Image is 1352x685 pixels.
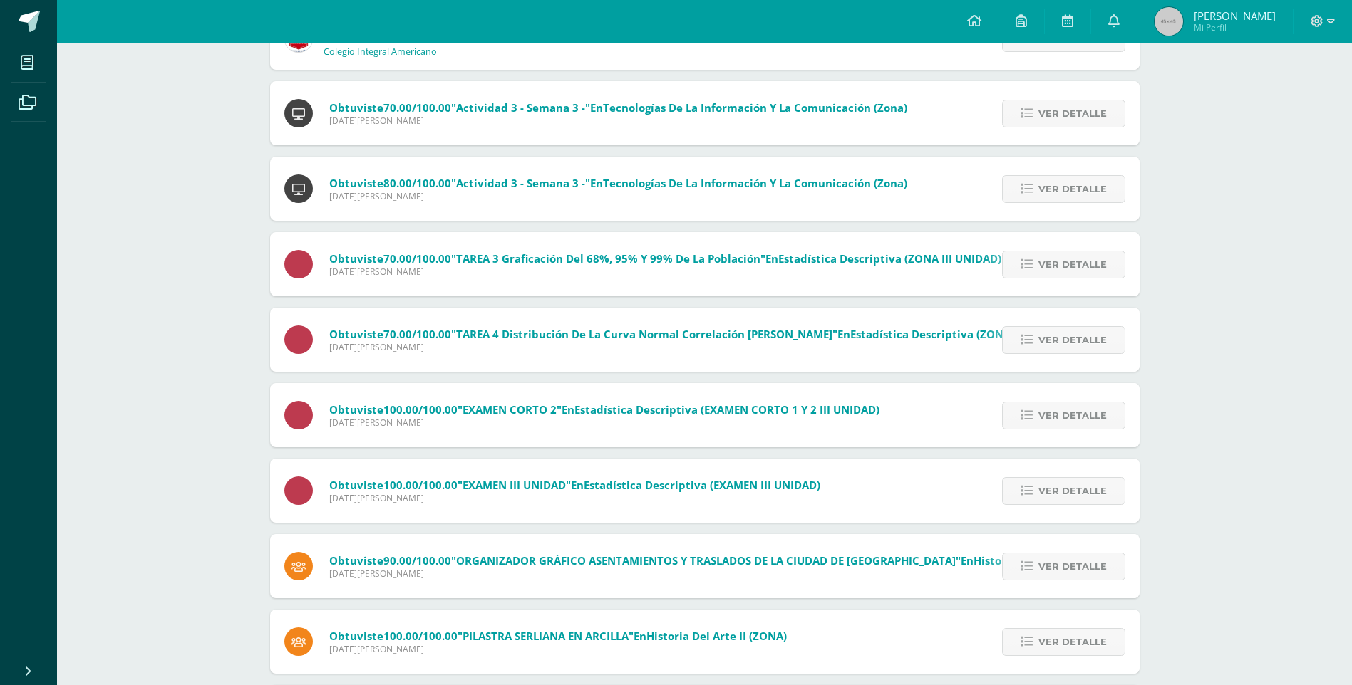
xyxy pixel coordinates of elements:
[603,176,907,190] span: Tecnologías de la Información y la Comunicación (Zona)
[329,492,820,504] span: [DATE][PERSON_NAME]
[329,341,1073,353] span: [DATE][PERSON_NAME]
[329,115,907,127] span: [DATE][PERSON_NAME]
[329,417,879,429] span: [DATE][PERSON_NAME]
[646,629,787,643] span: Historia del Arte II (ZONA)
[383,553,451,568] span: 90.00/100.00
[574,402,879,417] span: Estadística Descriptiva (EXAMEN CORTO 1 Y 2 III UNIDAD)
[383,629,458,643] span: 100.00/100.00
[1155,7,1183,36] img: 45x45
[584,478,820,492] span: Estadística Descriptiva (EXAMEN III UNIDAD)
[603,100,907,115] span: Tecnologías de la Información y la Comunicación (Zona)
[1038,251,1107,278] span: Ver detalle
[329,327,1073,341] span: Obtuviste en
[383,478,458,492] span: 100.00/100.00
[1038,100,1107,127] span: Ver detalle
[451,251,765,266] span: "TAREA 3 Graficación del 68%, 95% y 99% de la población"
[329,568,1114,580] span: [DATE][PERSON_NAME]
[451,553,961,568] span: "ORGANIZADOR GRÁFICO ASENTAMIENTOS Y TRASLADOS DE LA CIUDAD DE [GEOGRAPHIC_DATA]"
[1038,176,1107,202] span: Ver detalle
[1038,327,1107,353] span: Ver detalle
[329,629,787,643] span: Obtuviste en
[329,266,1001,278] span: [DATE][PERSON_NAME]
[1038,402,1107,429] span: Ver detalle
[383,176,451,190] span: 80.00/100.00
[383,251,451,266] span: 70.00/100.00
[329,553,1114,568] span: Obtuviste en
[383,402,458,417] span: 100.00/100.00
[451,100,590,115] span: "Actividad 3 - Semana 3 -"
[383,100,451,115] span: 70.00/100.00
[778,251,1001,266] span: Estadística Descriptiva (ZONA III UNIDAD)
[329,100,907,115] span: Obtuviste en
[383,327,451,341] span: 70.00/100.00
[451,176,590,190] span: "Actividad 3 - Semana 3 -"
[458,402,562,417] span: "EXAMEN CORTO 2"
[974,553,1114,568] span: Historia del Arte II (ZONA)
[451,327,837,341] span: "TAREA 4 Distribución de la curva normal Correlación [PERSON_NAME]"
[850,327,1073,341] span: Estadística Descriptiva (ZONA III UNIDAD)
[329,176,907,190] span: Obtuviste en
[458,629,634,643] span: "PILASTRA SERLIANA EN ARCILLA"
[329,643,787,655] span: [DATE][PERSON_NAME]
[329,402,879,417] span: Obtuviste en
[1194,9,1276,23] span: [PERSON_NAME]
[324,46,437,58] p: Colegio Integral Americano
[1194,21,1276,33] span: Mi Perfil
[329,251,1001,266] span: Obtuviste en
[329,190,907,202] span: [DATE][PERSON_NAME]
[458,478,571,492] span: "EXAMEN III UNIDAD"
[1038,553,1107,580] span: Ver detalle
[329,478,820,492] span: Obtuviste en
[1038,478,1107,504] span: Ver detalle
[1038,629,1107,655] span: Ver detalle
